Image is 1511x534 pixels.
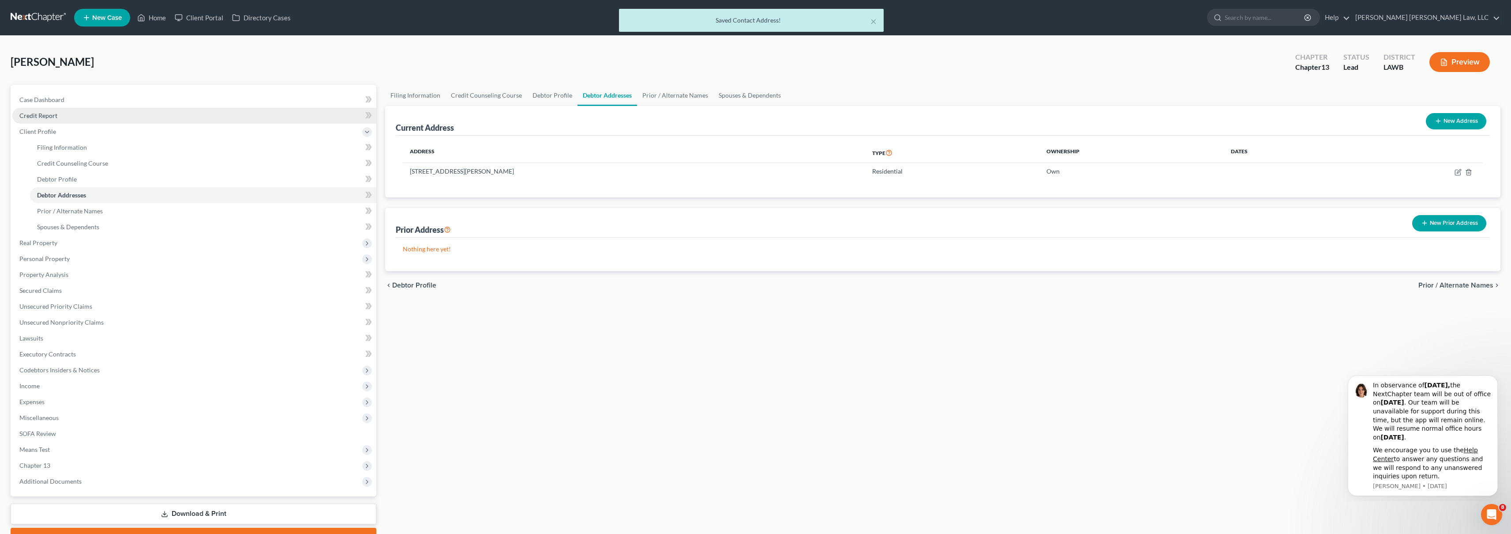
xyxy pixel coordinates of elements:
span: Expenses [19,398,45,405]
a: Unsecured Priority Claims [12,299,376,314]
span: SOFA Review [19,430,56,437]
span: Personal Property [19,255,70,262]
span: Client Profile [19,128,56,135]
div: Saved Contact Address! [626,16,877,25]
a: Debtor Addresses [30,187,376,203]
i: chevron_left [385,282,392,289]
a: Debtor Addresses [577,85,637,106]
span: Chapter 13 [19,462,50,469]
div: LAWB [1384,62,1415,72]
span: Filing Information [37,144,87,151]
span: Case Dashboard [19,96,64,103]
span: Unsecured Priority Claims [19,303,92,310]
a: Property Analysis [12,267,376,283]
span: Secured Claims [19,287,62,294]
button: chevron_left Debtor Profile [385,282,436,289]
a: Filing Information [385,85,446,106]
span: Debtor Addresses [37,191,86,199]
a: Case Dashboard [12,92,376,108]
span: Miscellaneous [19,414,59,421]
th: Type [865,143,1039,163]
span: Lawsuits [19,334,43,342]
iframe: Intercom notifications message [1335,367,1511,501]
span: [PERSON_NAME] [11,55,94,68]
td: Own [1039,163,1224,180]
span: Debtor Profile [37,175,77,183]
div: Prior Address [396,224,451,235]
iframe: Intercom live chat [1481,504,1502,525]
div: Status [1343,52,1369,62]
a: Debtor Profile [527,85,577,106]
div: District [1384,52,1415,62]
span: Credit Report [19,112,57,119]
a: Debtor Profile [30,171,376,187]
a: Filing Information [30,140,376,155]
button: Prior / Alternate Names chevron_right [1418,282,1500,289]
td: [STREET_ADDRESS][PERSON_NAME] [403,163,865,180]
button: Preview [1429,52,1490,72]
th: Address [403,143,865,163]
a: Prior / Alternate Names [637,85,713,106]
a: SOFA Review [12,426,376,442]
button: New Address [1426,113,1486,129]
span: Credit Counseling Course [37,159,108,167]
span: Means Test [19,446,50,453]
a: Credit Counseling Course [446,85,527,106]
div: Chapter [1295,62,1329,72]
span: Executory Contracts [19,350,76,358]
a: Prior / Alternate Names [30,203,376,219]
a: Spouses & Dependents [30,219,376,235]
a: Credit Counseling Course [30,155,376,171]
a: Credit Report [12,108,376,124]
button: New Prior Address [1412,215,1486,231]
i: chevron_right [1493,282,1500,289]
span: 13 [1321,63,1329,71]
span: Prior / Alternate Names [1418,282,1493,289]
button: × [870,16,877,27]
p: Nothing here yet! [403,245,1483,254]
th: Dates [1224,143,1345,163]
span: Unsecured Nonpriority Claims [19,318,104,326]
span: 8 [1499,504,1506,511]
td: Residential [865,163,1039,180]
div: Lead [1343,62,1369,72]
span: Spouses & Dependents [37,223,99,231]
span: Additional Documents [19,477,82,485]
div: Current Address [396,122,454,133]
span: Property Analysis [19,271,68,278]
span: Debtor Profile [392,282,436,289]
span: Codebtors Insiders & Notices [19,366,100,374]
th: Ownership [1039,143,1224,163]
a: Unsecured Nonpriority Claims [12,314,376,330]
span: Prior / Alternate Names [37,207,103,215]
a: Secured Claims [12,283,376,299]
span: Income [19,382,40,390]
div: Chapter [1295,52,1329,62]
a: Executory Contracts [12,346,376,362]
a: Spouses & Dependents [713,85,786,106]
a: Lawsuits [12,330,376,346]
span: Real Property [19,239,57,246]
a: Download & Print [11,504,376,524]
